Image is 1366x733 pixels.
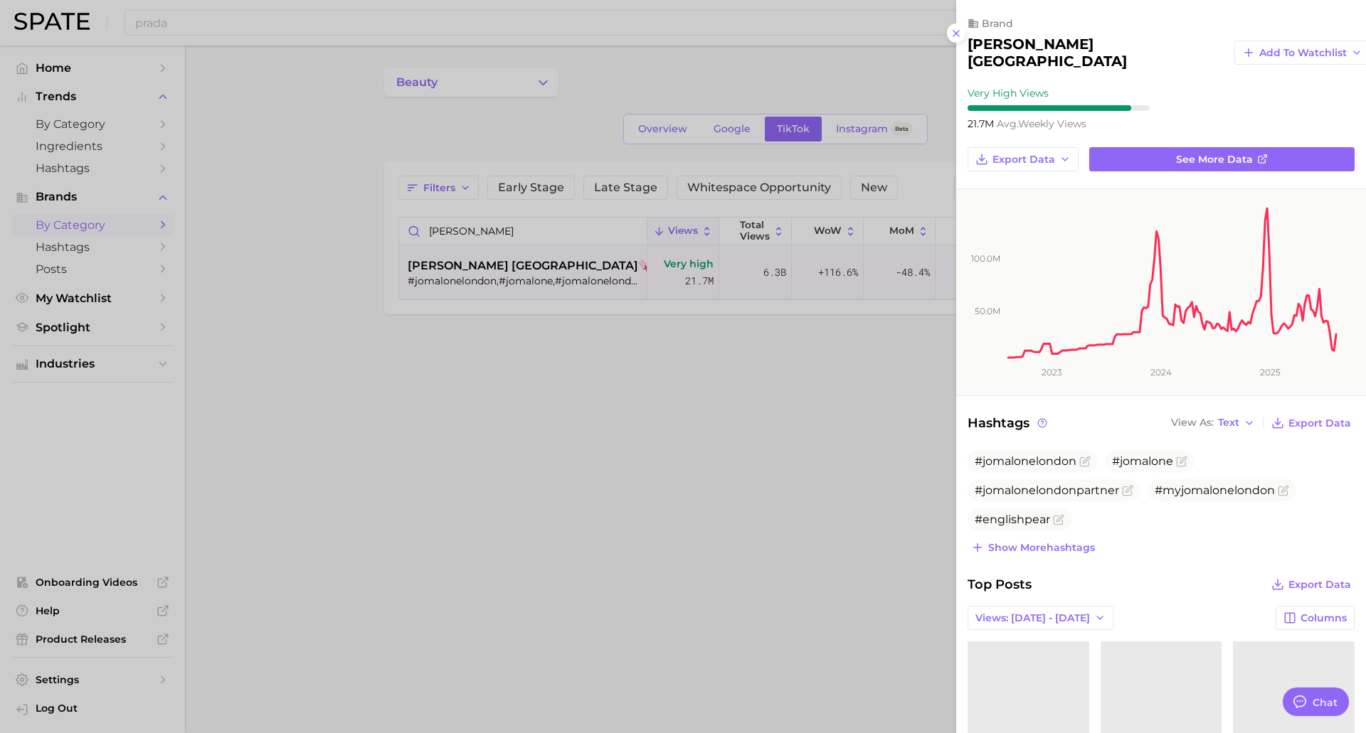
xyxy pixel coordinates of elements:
[975,306,1000,316] tspan: 50.0m
[1089,147,1355,171] a: See more data
[1301,612,1347,624] span: Columns
[1053,514,1064,525] button: Flag as miscategorized or irrelevant
[975,454,1076,468] span: #jomalonelondon
[975,483,1119,497] span: #jomalonelondonpartner
[1171,419,1214,427] span: View As
[968,87,1150,100] div: Very High Views
[997,117,1086,130] span: weekly views
[988,542,1095,554] span: Show more hashtags
[968,574,1032,594] span: Top Posts
[968,117,997,130] span: 21.7m
[968,36,1223,70] h2: [PERSON_NAME] [GEOGRAPHIC_DATA]
[1268,574,1355,594] button: Export Data
[1288,579,1351,591] span: Export Data
[968,147,1079,171] button: Export Data
[971,253,1000,264] tspan: 100.0m
[982,17,1013,30] span: brand
[1042,367,1062,378] tspan: 2023
[1112,454,1173,468] span: #jomalone
[1276,606,1355,630] button: Columns
[968,537,1098,557] button: Show morehashtags
[1259,47,1347,59] span: Add to Watchlist
[975,513,1050,526] span: #englishpear
[1268,413,1355,433] button: Export Data
[968,413,1049,433] span: Hashtags
[968,105,1150,111] div: 9 / 10
[1176,154,1253,166] span: See more data
[1168,414,1259,432] button: View AsText
[1155,483,1275,497] span: #myjomalonelondon
[1278,485,1289,496] button: Flag as miscategorized or irrelevant
[1176,456,1187,467] button: Flag as miscategorized or irrelevant
[1288,417,1351,429] span: Export Data
[1122,485,1133,496] button: Flag as miscategorized or irrelevant
[1260,367,1281,378] tspan: 2025
[997,117,1018,130] abbr: average
[1079,456,1091,467] button: Flag as miscategorized or irrelevant
[1218,419,1239,427] span: Text
[992,154,1055,166] span: Export Data
[975,612,1090,624] span: Views: [DATE] - [DATE]
[968,606,1113,630] button: Views: [DATE] - [DATE]
[1150,367,1172,378] tspan: 2024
